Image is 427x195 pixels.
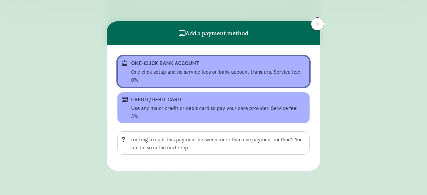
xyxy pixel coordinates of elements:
[117,92,310,123] button: CREDIT/DEBIT CARD Use any major credit or debit card to pay your care provider. Service fee: 3%
[131,68,305,84] div: One click setup and no service fees on bank account transfers. Service fee: 0%
[179,30,248,37] h6: Add a payment method
[117,56,310,87] button: ONE-CLICK BANK ACCOUNT One click setup and no service fees on bank account transfers. Service fee...
[130,136,305,152] div: Looking to split this payment between more than one payment method? You can do so in the next step.
[131,59,295,67] div: ONE-CLICK BANK ACCOUNT
[131,96,295,104] div: CREDIT/DEBIT CARD
[131,104,305,120] div: Use any major credit or debit card to pay your care provider. Service fee: 3%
